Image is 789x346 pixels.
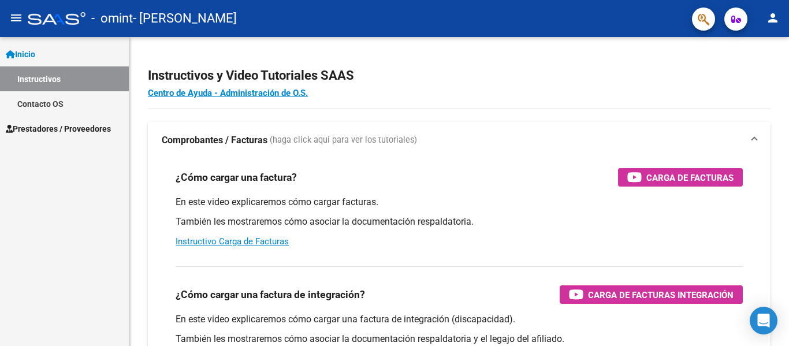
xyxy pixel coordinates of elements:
[91,6,133,31] span: - omint
[618,168,743,187] button: Carga de Facturas
[133,6,237,31] span: - [PERSON_NAME]
[9,11,23,25] mat-icon: menu
[176,196,743,209] p: En este video explicaremos cómo cargar facturas.
[148,65,771,87] h2: Instructivos y Video Tutoriales SAAS
[176,169,297,185] h3: ¿Cómo cargar una factura?
[176,236,289,247] a: Instructivo Carga de Facturas
[176,313,743,326] p: En este video explicaremos cómo cargar una factura de integración (discapacidad).
[176,215,743,228] p: También les mostraremos cómo asociar la documentación respaldatoria.
[148,88,308,98] a: Centro de Ayuda - Administración de O.S.
[6,122,111,135] span: Prestadores / Proveedores
[766,11,780,25] mat-icon: person
[6,48,35,61] span: Inicio
[176,333,743,345] p: También les mostraremos cómo asociar la documentación respaldatoria y el legajo del afiliado.
[646,170,734,185] span: Carga de Facturas
[176,287,365,303] h3: ¿Cómo cargar una factura de integración?
[270,134,417,147] span: (haga click aquí para ver los tutoriales)
[162,134,267,147] strong: Comprobantes / Facturas
[750,307,777,334] div: Open Intercom Messenger
[560,285,743,304] button: Carga de Facturas Integración
[148,122,771,159] mat-expansion-panel-header: Comprobantes / Facturas (haga click aquí para ver los tutoriales)
[588,288,734,302] span: Carga de Facturas Integración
